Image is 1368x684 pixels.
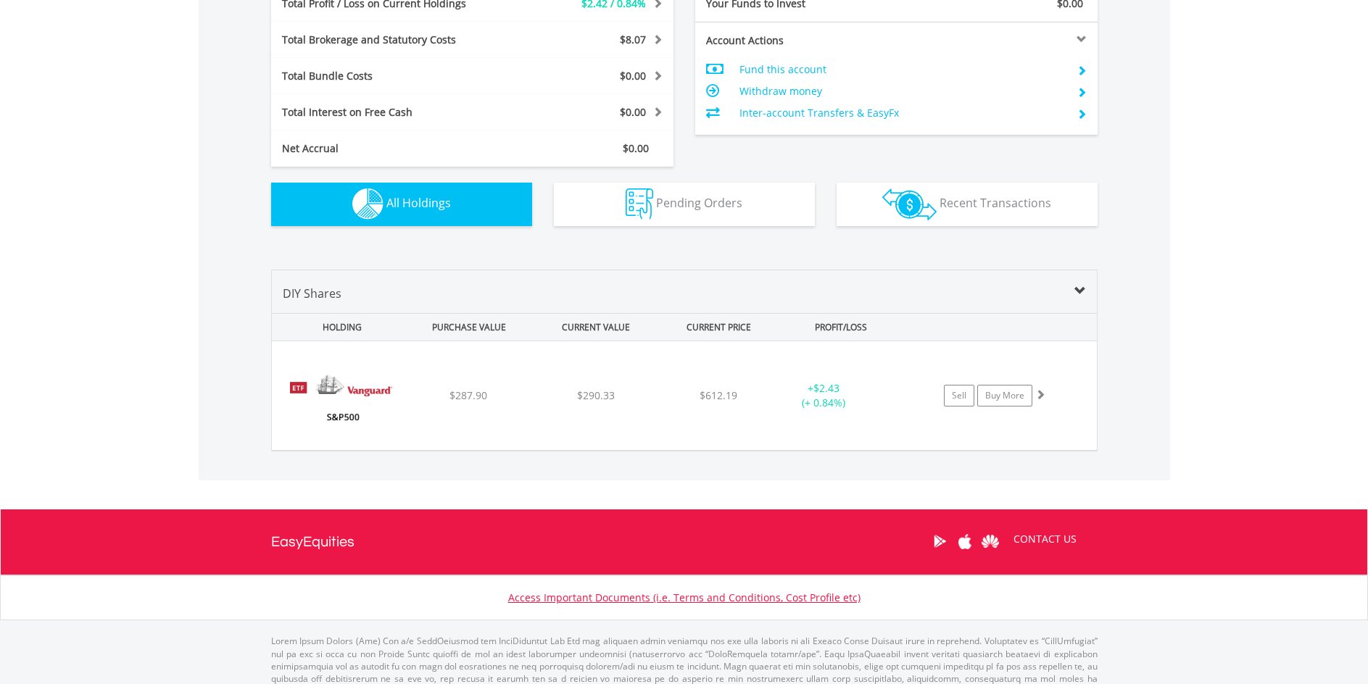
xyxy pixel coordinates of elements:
span: $0.00 [620,105,646,119]
span: $287.90 [449,388,487,402]
span: $0.00 [623,141,649,155]
span: Recent Transactions [940,195,1051,211]
a: Google Play [927,519,953,564]
div: Net Accrual [271,141,506,156]
a: EasyEquities [271,509,355,575]
a: Sell [944,385,974,406]
button: All Holdings [271,183,532,226]
span: Pending Orders [656,195,742,211]
div: Account Actions [695,33,897,48]
span: $290.33 [577,388,615,402]
a: Buy More [977,385,1032,406]
span: $612.19 [700,388,737,402]
td: Fund this account [739,59,1065,80]
span: $2.43 [813,381,840,395]
span: All Holdings [386,195,451,211]
button: Pending Orders [554,183,815,226]
td: Inter-account Transfers & EasyFx [739,102,1065,124]
div: Total Bundle Costs [271,69,506,83]
img: transactions-zar-wht.png [882,188,937,220]
span: DIY Shares [283,285,341,301]
div: PURCHASE VALUE [407,314,531,341]
img: holdings-wht.png [352,188,384,220]
div: CURRENT PRICE [660,314,776,341]
span: $0.00 [620,69,646,83]
span: $8.07 [620,33,646,46]
a: Access Important Documents (i.e. Terms and Conditions, Cost Profile etc) [508,591,861,604]
a: Huawei [978,519,1003,564]
div: CURRENT VALUE [534,314,658,341]
a: Apple [953,519,978,564]
div: Total Brokerage and Statutory Costs [271,33,506,47]
div: + (+ 0.84%) [769,381,879,410]
img: EQU.US.VOO.png [279,359,404,446]
a: CONTACT US [1003,519,1087,559]
div: HOLDING [273,314,405,341]
img: pending_instructions-wht.png [626,188,653,220]
div: PROFIT/LOSS [779,314,903,341]
div: Total Interest on Free Cash [271,105,506,120]
button: Recent Transactions [837,183,1098,226]
td: Withdraw money [739,80,1065,102]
